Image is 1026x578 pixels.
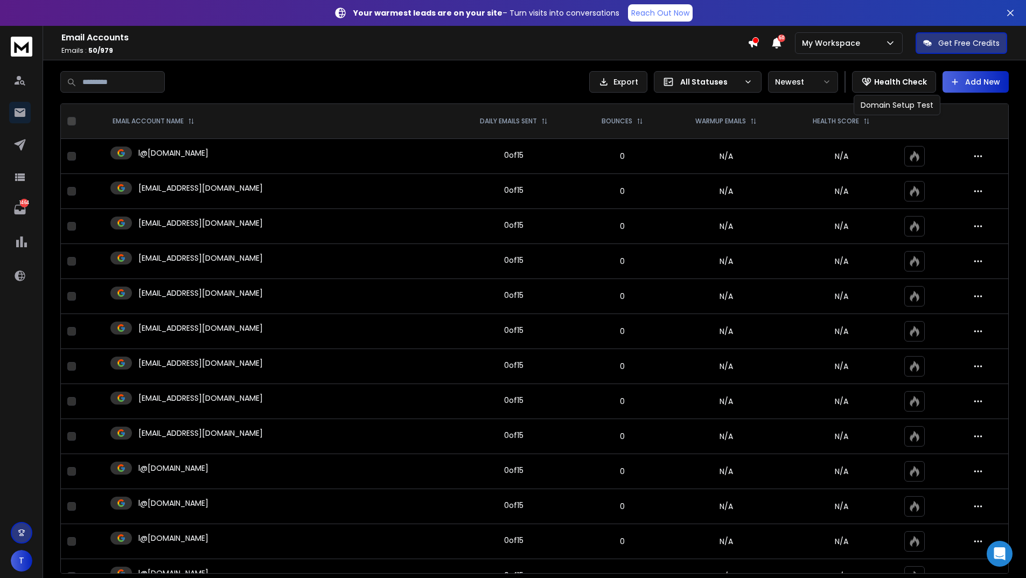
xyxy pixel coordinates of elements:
button: Newest [768,71,838,93]
p: l@[DOMAIN_NAME] [138,148,208,158]
div: 0 of 15 [504,500,524,511]
p: [EMAIL_ADDRESS][DOMAIN_NAME] [138,358,263,368]
p: N/A [792,466,891,477]
span: 50 / 979 [88,46,113,55]
p: N/A [792,396,891,407]
p: l@[DOMAIN_NAME] [138,498,208,509]
td: N/A [667,244,785,279]
button: T [11,550,32,572]
td: N/A [667,419,785,454]
td: N/A [667,209,785,244]
td: N/A [667,454,785,489]
p: Health Check [874,76,927,87]
p: 0 [584,536,660,547]
p: All Statuses [680,76,739,87]
div: 0 of 15 [504,395,524,406]
div: 0 of 15 [504,325,524,336]
p: N/A [792,291,891,302]
p: 0 [584,221,660,232]
p: Reach Out Now [631,8,689,18]
td: N/A [667,489,785,524]
button: Export [589,71,647,93]
p: 0 [584,396,660,407]
p: l@[DOMAIN_NAME] [138,533,208,544]
td: N/A [667,349,785,384]
p: WARMUP EMAILS [695,117,746,126]
h1: Email Accounts [61,31,748,44]
p: N/A [792,361,891,372]
p: N/A [792,221,891,232]
p: [EMAIL_ADDRESS][DOMAIN_NAME] [138,218,263,228]
button: Add New [943,71,1009,93]
p: 0 [584,291,660,302]
div: EMAIL ACCOUNT NAME [113,117,194,126]
a: Reach Out Now [628,4,693,22]
td: N/A [667,524,785,559]
p: [EMAIL_ADDRESS][DOMAIN_NAME] [138,288,263,298]
td: N/A [667,139,785,174]
p: – Turn visits into conversations [353,8,619,18]
p: 0 [584,501,660,512]
img: logo [11,37,32,57]
p: 0 [584,361,660,372]
p: 0 [584,186,660,197]
p: 0 [584,256,660,267]
p: HEALTH SCORE [813,117,859,126]
td: N/A [667,174,785,209]
p: 0 [584,431,660,442]
p: Emails : [61,46,748,55]
p: N/A [792,431,891,442]
div: 0 of 15 [504,360,524,371]
p: DAILY EMAILS SENT [480,117,537,126]
p: BOUNCES [602,117,632,126]
p: [EMAIL_ADDRESS][DOMAIN_NAME] [138,428,263,438]
p: [EMAIL_ADDRESS][DOMAIN_NAME] [138,253,263,263]
td: N/A [667,279,785,314]
div: Domain Setup Test [854,95,940,115]
div: 0 of 15 [504,150,524,161]
p: N/A [792,326,891,337]
button: Get Free Credits [916,32,1007,54]
button: Health Check [852,71,936,93]
div: 0 of 15 [504,535,524,546]
span: 50 [778,34,785,42]
a: 1464 [9,199,31,220]
p: [EMAIL_ADDRESS][DOMAIN_NAME] [138,183,263,193]
p: 0 [584,466,660,477]
p: 0 [584,151,660,162]
div: 0 of 15 [504,290,524,301]
p: [EMAIL_ADDRESS][DOMAIN_NAME] [138,323,263,333]
p: l@[DOMAIN_NAME] [138,463,208,473]
p: 0 [584,326,660,337]
p: 1464 [20,199,29,207]
p: N/A [792,536,891,547]
div: 0 of 15 [504,465,524,476]
div: Open Intercom Messenger [987,541,1013,567]
p: N/A [792,501,891,512]
p: N/A [792,186,891,197]
p: Get Free Credits [938,38,1000,48]
td: N/A [667,314,785,349]
div: 0 of 15 [504,255,524,266]
p: [EMAIL_ADDRESS][DOMAIN_NAME] [138,393,263,403]
td: N/A [667,384,785,419]
div: 0 of 15 [504,220,524,231]
p: N/A [792,151,891,162]
div: 0 of 15 [504,185,524,196]
p: My Workspace [802,38,864,48]
strong: Your warmest leads are on your site [353,8,502,18]
p: N/A [792,256,891,267]
div: 0 of 15 [504,430,524,441]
